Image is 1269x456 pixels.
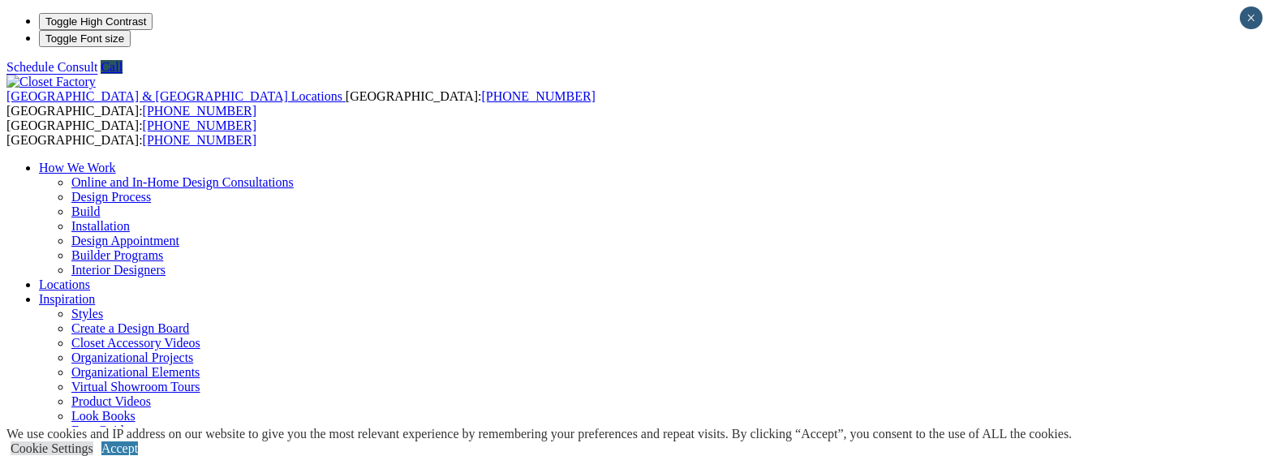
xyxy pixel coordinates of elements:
button: Toggle High Contrast [39,13,153,30]
a: Interior Designers [71,263,166,277]
img: Closet Factory [6,75,96,89]
a: Design Process [71,190,151,204]
span: [GEOGRAPHIC_DATA] & [GEOGRAPHIC_DATA] Locations [6,89,342,103]
a: Create a Design Board [71,321,189,335]
a: Free Guides [71,424,135,437]
span: [GEOGRAPHIC_DATA]: [GEOGRAPHIC_DATA]: [6,89,596,118]
a: Product Videos [71,394,151,408]
a: Installation [71,219,130,233]
a: Organizational Projects [71,351,193,364]
a: Builder Programs [71,248,163,262]
a: Online and In-Home Design Consultations [71,175,294,189]
a: Locations [39,277,90,291]
a: Schedule Consult [6,60,97,74]
a: Build [71,204,101,218]
a: Inspiration [39,292,95,306]
a: Virtual Showroom Tours [71,380,200,394]
a: Styles [71,307,103,320]
a: How We Work [39,161,116,174]
span: [GEOGRAPHIC_DATA]: [GEOGRAPHIC_DATA]: [6,118,256,147]
button: Toggle Font size [39,30,131,47]
a: Design Appointment [71,234,179,247]
a: Cookie Settings [11,441,93,455]
a: [PHONE_NUMBER] [143,133,256,147]
a: Closet Accessory Videos [71,336,200,350]
a: Accept [101,441,138,455]
span: Toggle Font size [45,32,124,45]
a: Call [101,60,123,74]
span: Toggle High Contrast [45,15,146,28]
a: Organizational Elements [71,365,200,379]
button: Close [1240,6,1263,29]
div: We use cookies and IP address on our website to give you the most relevant experience by remember... [6,427,1072,441]
a: [PHONE_NUMBER] [481,89,595,103]
a: [PHONE_NUMBER] [143,104,256,118]
a: Look Books [71,409,136,423]
a: [GEOGRAPHIC_DATA] & [GEOGRAPHIC_DATA] Locations [6,89,346,103]
a: [PHONE_NUMBER] [143,118,256,132]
